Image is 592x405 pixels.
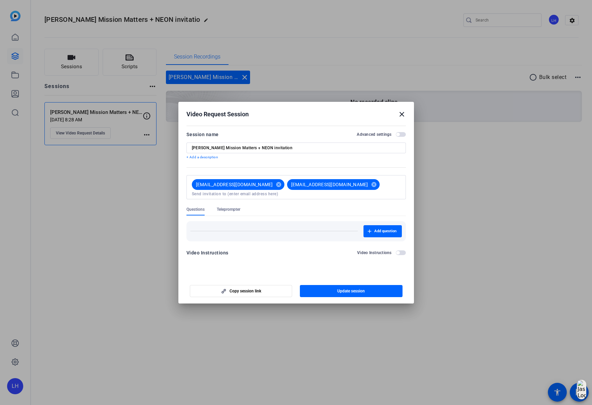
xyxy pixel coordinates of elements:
span: Copy session link [230,288,261,294]
h2: Video Instructions [357,250,392,255]
button: Add question [363,225,402,237]
div: Video Request Session [186,110,406,118]
span: Questions [186,207,205,212]
span: Add question [374,229,396,234]
mat-icon: cancel [368,181,380,188]
button: Update session [300,285,403,297]
input: Enter Session Name [192,145,401,151]
span: [EMAIL_ADDRESS][DOMAIN_NAME] [291,181,368,188]
p: + Add a description [186,155,406,160]
h2: Advanced settings [357,132,391,137]
div: Session name [186,130,219,138]
span: Teleprompter [217,207,240,212]
div: Video Instructions [186,249,229,257]
button: Copy session link [190,285,292,297]
mat-icon: close [398,110,406,118]
span: [EMAIL_ADDRESS][DOMAIN_NAME] [196,181,273,188]
mat-icon: cancel [273,181,284,188]
input: Send invitation to (enter email address here) [192,191,401,197]
span: Update session [337,288,365,294]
